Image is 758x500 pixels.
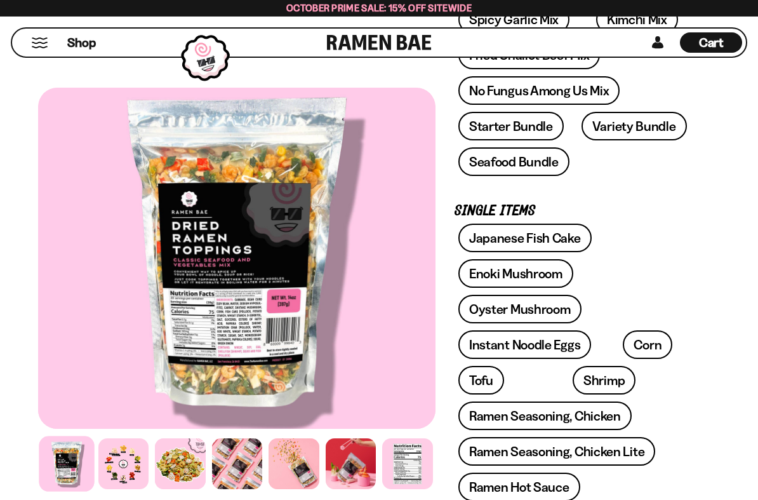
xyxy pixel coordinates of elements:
a: Tofu [458,366,504,395]
a: Shrimp [573,366,635,395]
a: Japanese Fish Cake [458,224,592,252]
span: October Prime Sale: 15% off Sitewide [286,2,472,14]
a: Oyster Mushroom [458,295,582,323]
div: Cart [680,29,742,57]
a: Ramen Seasoning, Chicken [458,402,632,430]
a: No Fungus Among Us Mix [458,76,620,105]
a: Instant Noodle Eggs [458,330,591,359]
p: Single Items [455,205,701,217]
a: Seafood Bundle [458,147,569,176]
span: Cart [699,35,724,50]
a: Variety Bundle [582,112,687,140]
button: Mobile Menu Trigger [31,37,48,48]
a: Shop [67,32,96,53]
a: Ramen Seasoning, Chicken Lite [458,437,655,466]
a: Enoki Mushroom [458,259,573,288]
a: Starter Bundle [458,112,564,140]
a: Corn [623,330,672,359]
span: Shop [67,34,96,51]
